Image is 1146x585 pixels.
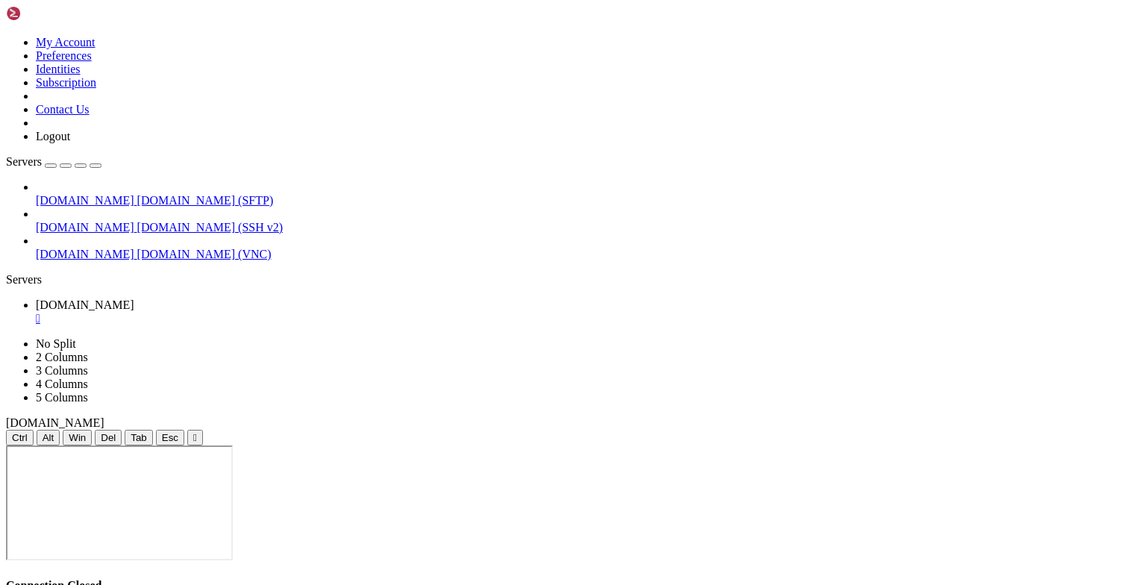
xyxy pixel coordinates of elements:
[95,430,122,445] button: Del
[36,49,92,62] a: Preferences
[36,130,70,143] a: Logout
[131,432,147,443] span: Tab
[36,298,1140,325] a: h.ycloud.info
[125,430,153,445] button: Tab
[36,221,134,234] span: [DOMAIN_NAME]
[36,181,1140,207] li: [DOMAIN_NAME] [DOMAIN_NAME] (SFTP)
[6,430,34,445] button: Ctrl
[36,378,88,390] a: 4 Columns
[36,248,1140,261] a: [DOMAIN_NAME] [DOMAIN_NAME] (VNC)
[36,337,76,350] a: No Split
[69,432,86,443] span: Win
[36,36,95,49] a: My Account
[193,432,197,443] div: 
[36,63,81,75] a: Identities
[137,248,272,260] span: [DOMAIN_NAME] (VNC)
[36,364,88,377] a: 3 Columns
[187,430,203,445] button: 
[137,221,284,234] span: [DOMAIN_NAME] (SSH v2)
[36,391,88,404] a: 5 Columns
[36,194,1140,207] a: [DOMAIN_NAME] [DOMAIN_NAME] (SFTP)
[43,432,54,443] span: Alt
[36,194,134,207] span: [DOMAIN_NAME]
[36,312,1140,325] a: 
[36,103,90,116] a: Contact Us
[36,248,134,260] span: [DOMAIN_NAME]
[37,430,60,445] button: Alt
[36,76,96,89] a: Subscription
[137,194,274,207] span: [DOMAIN_NAME] (SFTP)
[36,207,1140,234] li: [DOMAIN_NAME] [DOMAIN_NAME] (SSH v2)
[6,155,101,168] a: Servers
[63,430,92,445] button: Win
[36,221,1140,234] a: [DOMAIN_NAME] [DOMAIN_NAME] (SSH v2)
[12,432,28,443] span: Ctrl
[162,432,178,443] span: Esc
[36,298,134,311] span: [DOMAIN_NAME]
[156,430,184,445] button: Esc
[6,155,42,168] span: Servers
[36,234,1140,261] li: [DOMAIN_NAME] [DOMAIN_NAME] (VNC)
[6,6,92,21] img: Shellngn
[6,273,1140,287] div: Servers
[101,432,116,443] span: Del
[36,351,88,363] a: 2 Columns
[6,416,104,429] span: [DOMAIN_NAME]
